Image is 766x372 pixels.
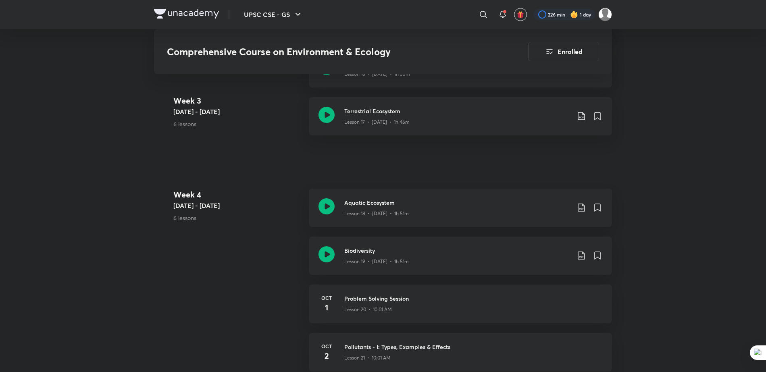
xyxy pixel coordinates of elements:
p: Lesson 17 • [DATE] • 1h 46m [344,118,410,126]
a: BiodiversityLesson 19 • [DATE] • 1h 51m [309,237,612,285]
button: UPSC CSE - GS [239,6,308,23]
p: 6 lessons [173,214,302,222]
img: avatar [517,11,524,18]
h3: Terrestrial Ecosystem [344,107,570,115]
h6: Oct [318,343,335,350]
img: Ayushi Singh [598,8,612,21]
p: Lesson 19 • [DATE] • 1h 51m [344,258,409,265]
p: Lesson 20 • 10:01 AM [344,306,392,313]
h4: Week 3 [173,95,302,107]
button: avatar [514,8,527,21]
a: Terrestrial EcosystemLesson 17 • [DATE] • 1h 46m [309,97,612,145]
h5: [DATE] - [DATE] [173,201,302,210]
button: Enrolled [528,42,599,61]
p: Lesson 21 • 10:01 AM [344,354,391,362]
h3: Comprehensive Course on Environment & Ecology [167,46,483,58]
h3: Aquatic Ecosystem [344,198,570,207]
h4: 1 [318,301,335,314]
img: streak [570,10,578,19]
h6: Oct [318,294,335,301]
h4: Week 4 [173,189,302,201]
a: Company Logo [154,9,219,21]
h5: [DATE] - [DATE] [173,107,302,116]
h3: Problem Solving Session [344,294,602,303]
h3: Pollutants - I: Types, Examples & Effects [344,343,602,351]
h4: 2 [318,350,335,362]
img: Company Logo [154,9,219,19]
a: Oct1Problem Solving SessionLesson 20 • 10:01 AM [309,285,612,333]
a: Aquatic EcosystemLesson 18 • [DATE] • 1h 51m [309,189,612,237]
p: 6 lessons [173,120,302,128]
p: Lesson 18 • [DATE] • 1h 51m [344,210,409,217]
h3: Biodiversity [344,246,570,255]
